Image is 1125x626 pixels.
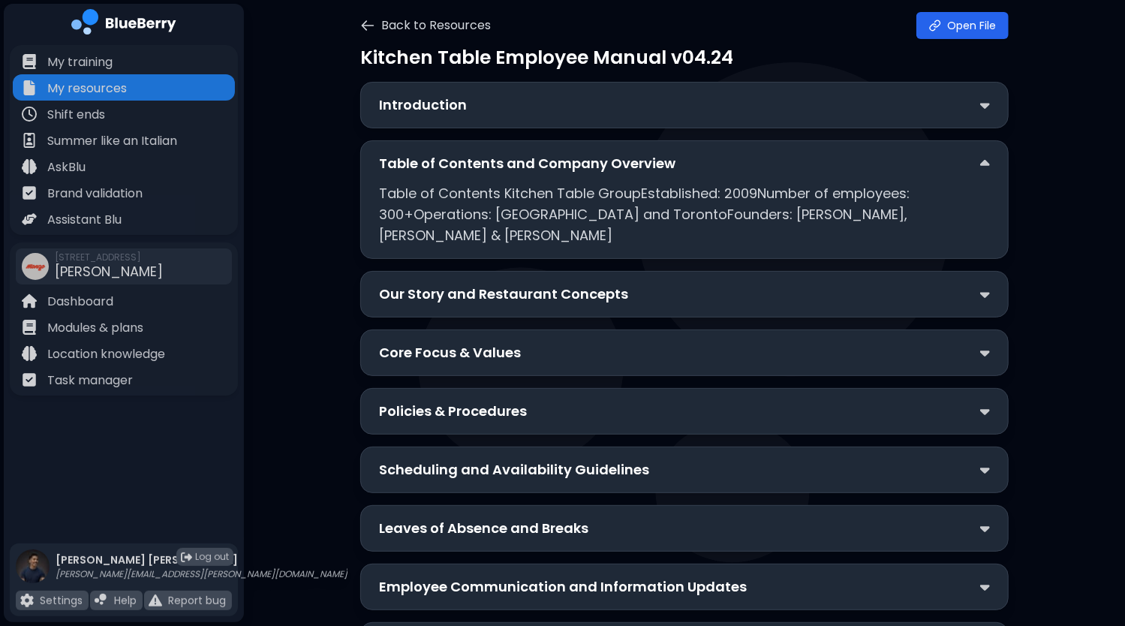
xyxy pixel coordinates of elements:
[379,183,990,246] p: Table of Contents Kitchen Table GroupEstablished: 2009Number of employees: 300+Operations: [GEOGR...
[379,576,747,597] p: Employee Communication and Information Updates
[56,568,347,580] p: [PERSON_NAME][EMAIL_ADDRESS][PERSON_NAME][DOMAIN_NAME]
[980,345,990,361] img: down chevron
[71,9,176,40] img: company logo
[168,594,226,607] p: Report bug
[379,153,675,174] p: Table of Contents and Company Overview
[95,594,108,607] img: file icon
[47,345,165,363] p: Location knowledge
[22,372,37,387] img: file icon
[114,594,137,607] p: Help
[22,133,37,148] img: file icon
[379,518,588,539] p: Leaves of Absence and Breaks
[47,106,105,124] p: Shift ends
[379,342,521,363] p: Core Focus & Values
[55,262,163,281] span: [PERSON_NAME]
[47,80,127,98] p: My resources
[47,158,86,176] p: AskBlu
[47,185,143,203] p: Brand validation
[22,80,37,95] img: file icon
[980,287,990,302] img: down chevron
[55,251,163,263] span: [STREET_ADDRESS]
[360,45,1009,70] p: Kitchen Table Employee Manual v04.24
[181,552,192,563] img: logout
[379,95,467,116] p: Introduction
[16,549,50,598] img: profile photo
[980,462,990,478] img: down chevron
[47,319,143,337] p: Modules & plans
[20,594,34,607] img: file icon
[149,594,162,607] img: file icon
[47,53,113,71] p: My training
[379,459,649,480] p: Scheduling and Availability Guidelines
[56,553,347,567] p: [PERSON_NAME] [PERSON_NAME]
[22,346,37,361] img: file icon
[980,156,990,172] img: down chevron
[379,401,527,422] p: Policies & Procedures
[980,404,990,420] img: down chevron
[22,212,37,227] img: file icon
[22,320,37,335] img: file icon
[980,521,990,537] img: down chevron
[47,211,122,229] p: Assistant Blu
[980,98,990,113] img: down chevron
[47,372,133,390] p: Task manager
[379,284,628,305] p: Our Story and Restaurant Concepts
[22,107,37,122] img: file icon
[916,12,1009,39] a: Open File
[22,159,37,174] img: file icon
[22,293,37,308] img: file icon
[47,132,177,150] p: Summer like an Italian
[22,54,37,69] img: file icon
[40,594,83,607] p: Settings
[47,293,113,311] p: Dashboard
[22,185,37,200] img: file icon
[980,579,990,595] img: down chevron
[360,17,491,35] button: Back to Resources
[22,253,49,280] img: company thumbnail
[195,551,229,563] span: Log out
